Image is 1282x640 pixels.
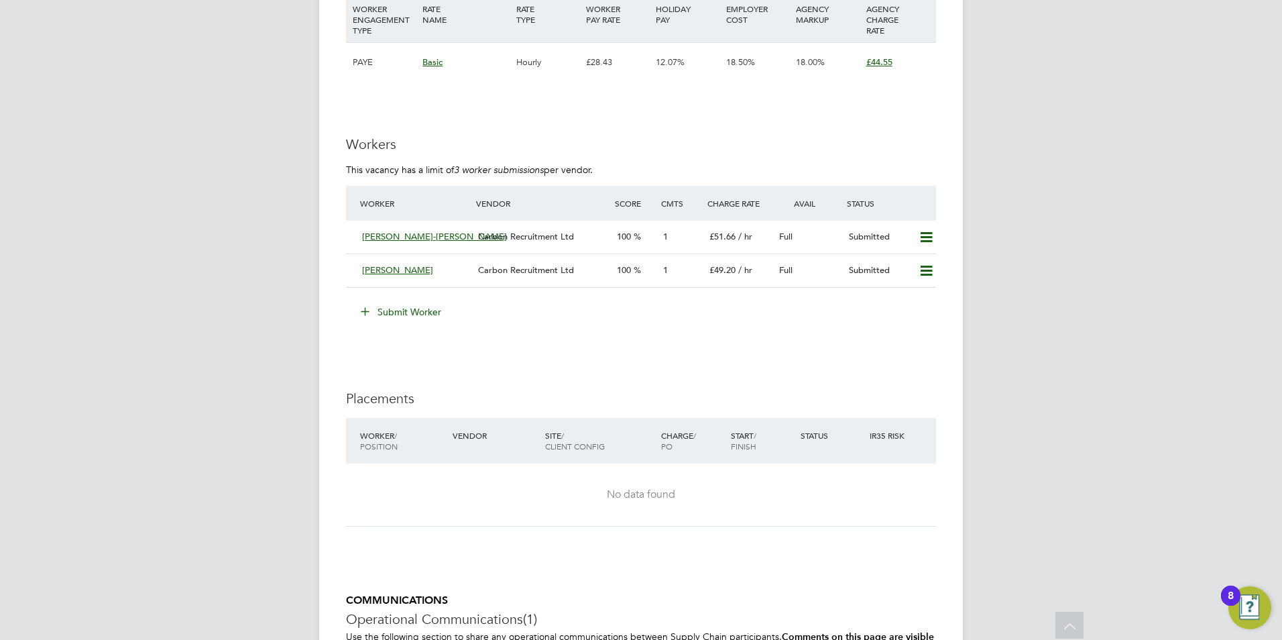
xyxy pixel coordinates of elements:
[349,43,419,82] div: PAYE
[346,390,936,407] h3: Placements
[663,264,668,276] span: 1
[346,164,936,176] p: This vacancy has a limit of per vendor.
[583,43,652,82] div: £28.43
[779,264,793,276] span: Full
[357,191,473,215] div: Worker
[611,191,658,215] div: Score
[661,430,696,451] span: / PO
[1228,586,1271,629] button: Open Resource Center, 8 new notifications
[346,594,936,608] h5: COMMUNICATIONS
[866,423,913,447] div: IR35 Risk
[726,56,755,68] span: 18.50%
[545,430,605,451] span: / Client Config
[843,226,913,248] div: Submitted
[478,264,574,276] span: Carbon Recruitment Ltd
[704,191,774,215] div: Charge Rate
[617,231,631,242] span: 100
[866,56,892,68] span: £44.55
[422,56,443,68] span: Basic
[774,191,843,215] div: Avail
[658,191,704,215] div: Cmts
[478,231,574,242] span: Carbon Recruitment Ltd
[656,56,685,68] span: 12.07%
[779,231,793,242] span: Full
[454,164,544,176] em: 3 worker submissions
[346,136,936,153] h3: Workers
[617,264,631,276] span: 100
[843,191,936,215] div: Status
[709,231,736,242] span: £51.66
[360,430,398,451] span: / Position
[359,488,923,502] div: No data found
[357,423,449,458] div: Worker
[449,423,542,447] div: Vendor
[663,231,668,242] span: 1
[658,423,727,458] div: Charge
[362,231,507,242] span: [PERSON_NAME]-[PERSON_NAME]
[738,264,752,276] span: / hr
[727,423,797,458] div: Start
[473,191,611,215] div: Vendor
[513,43,583,82] div: Hourly
[738,231,752,242] span: / hr
[709,264,736,276] span: £49.20
[1228,596,1234,613] div: 8
[362,264,433,276] span: [PERSON_NAME]
[351,301,452,323] button: Submit Worker
[542,423,658,458] div: Site
[346,610,936,628] h3: Operational Communications
[523,610,537,628] span: (1)
[843,260,913,282] div: Submitted
[731,430,756,451] span: / Finish
[797,423,867,447] div: Status
[796,56,825,68] span: 18.00%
